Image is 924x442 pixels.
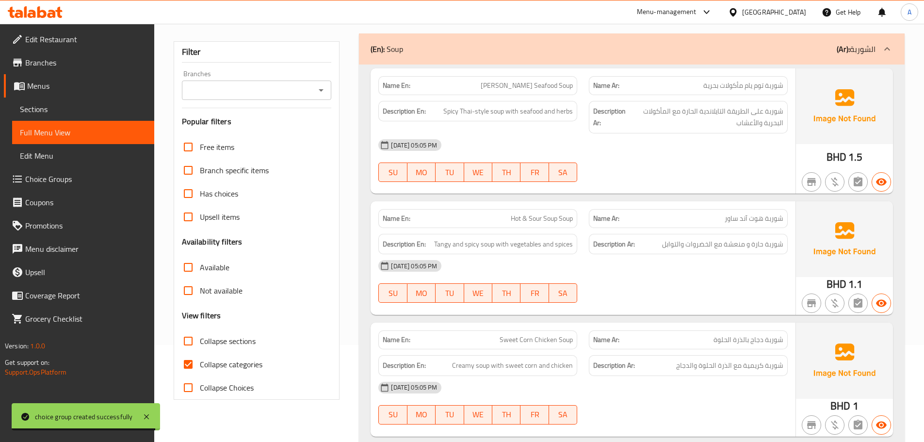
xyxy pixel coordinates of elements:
[383,238,426,250] strong: Description En:
[593,105,627,129] strong: Description Ar:
[200,141,234,153] span: Free items
[593,238,635,250] strong: Description Ar:
[383,360,426,372] strong: Description En:
[5,340,29,352] span: Version:
[436,283,464,303] button: TU
[593,81,619,91] strong: Name Ar:
[4,191,154,214] a: Coupons
[314,83,328,97] button: Open
[553,165,573,180] span: SA
[524,408,545,422] span: FR
[387,383,441,392] span: [DATE] 05:05 PM
[25,243,146,255] span: Menu disclaimer
[511,213,573,224] span: Hot & Sour Soup Soup
[407,405,436,425] button: MO
[200,285,243,296] span: Not available
[383,213,410,224] strong: Name En:
[20,127,146,138] span: Full Menu View
[27,80,146,92] span: Menus
[411,165,432,180] span: MO
[4,284,154,307] a: Coverage Report
[468,165,488,180] span: WE
[848,147,862,166] span: 1.5
[825,415,844,435] button: Purchased item
[4,74,154,98] a: Menus
[496,408,517,422] span: TH
[872,294,891,313] button: Available
[182,116,332,127] h3: Popular filters
[5,366,66,378] a: Support.OpsPlatform
[200,164,269,176] span: Branch specific items
[468,286,488,300] span: WE
[492,283,520,303] button: TH
[25,173,146,185] span: Choice Groups
[200,359,262,370] span: Collapse categories
[4,261,154,284] a: Upsell
[496,286,517,300] span: TH
[848,294,868,313] button: Not has choices
[908,7,911,17] span: A
[12,144,154,167] a: Edit Menu
[492,405,520,425] button: TH
[4,214,154,237] a: Promotions
[796,323,893,398] img: Ae5nvW7+0k+MAAAAAElFTkSuQmCC
[848,172,868,192] button: Not has choices
[383,335,410,345] strong: Name En:
[520,283,549,303] button: FR
[4,167,154,191] a: Choice Groups
[383,165,403,180] span: SU
[703,81,783,91] span: شوربة توم يام مأكولات بحرية
[439,165,460,180] span: TU
[25,33,146,45] span: Edit Restaurant
[496,165,517,180] span: TH
[20,150,146,162] span: Edit Menu
[553,286,573,300] span: SA
[371,43,403,55] p: Soup
[383,408,403,422] span: SU
[182,42,332,63] div: Filter
[500,335,573,345] span: Sweet Corn Chicken Soup
[520,405,549,425] button: FR
[464,283,492,303] button: WE
[492,163,520,182] button: TH
[12,98,154,121] a: Sections
[4,237,154,261] a: Menu disclaimer
[20,103,146,115] span: Sections
[468,408,488,422] span: WE
[853,396,859,415] span: 1
[796,68,893,144] img: Ae5nvW7+0k+MAAAAAElFTkSuQmCC
[443,105,573,117] span: Spicy Thai-style soup with seafood and herbs
[629,105,783,129] span: شوربة على الطريقة التايلاندية الحارة مع المأكولات البحرية والأعشاب
[837,42,850,56] b: (Ar):
[549,283,577,303] button: SA
[827,147,846,166] span: BHD
[802,415,821,435] button: Not branch specific item
[593,360,635,372] strong: Description Ar:
[12,121,154,144] a: Full Menu View
[200,335,256,347] span: Collapse sections
[593,335,619,345] strong: Name Ar:
[387,141,441,150] span: [DATE] 05:05 PM
[25,57,146,68] span: Branches
[827,275,846,294] span: BHD
[742,7,806,17] div: [GEOGRAPHIC_DATA]
[371,42,385,56] b: (En):
[802,294,821,313] button: Not branch specific item
[200,188,238,199] span: Has choices
[825,172,844,192] button: Purchased item
[436,163,464,182] button: TU
[524,286,545,300] span: FR
[378,405,407,425] button: SU
[378,283,407,303] button: SU
[25,220,146,231] span: Promotions
[830,396,850,415] span: BHD
[25,313,146,325] span: Grocery Checklist
[25,266,146,278] span: Upsell
[676,360,783,372] span: شوربة كريمية مع الذرة الحلوة والدجاج
[436,405,464,425] button: TU
[713,335,783,345] span: شوربة دجاج بالذرة الحلوة
[378,163,407,182] button: SU
[464,405,492,425] button: WE
[637,6,697,18] div: Menu-management
[4,307,154,330] a: Grocery Checklist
